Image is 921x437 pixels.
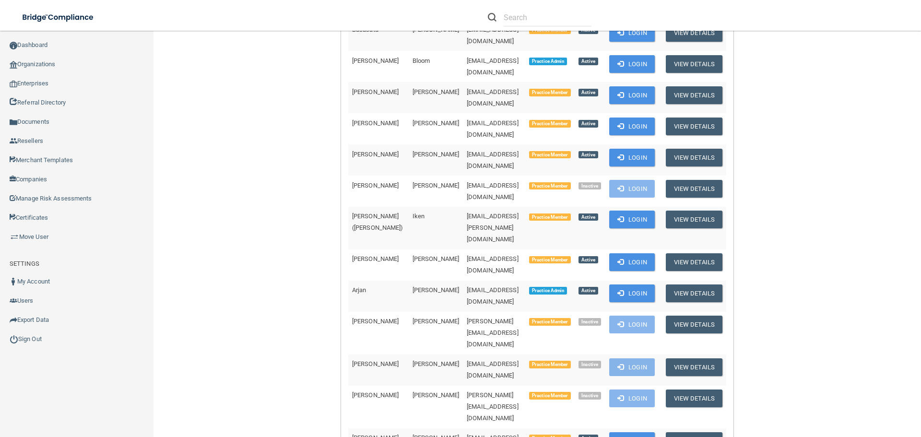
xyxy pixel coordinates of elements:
span: [EMAIL_ADDRESS][DOMAIN_NAME] [467,286,519,305]
span: [EMAIL_ADDRESS][DOMAIN_NAME] [467,151,519,169]
span: [PERSON_NAME] [413,391,459,399]
button: View Details [666,284,722,302]
span: Bloom [413,57,430,64]
span: [PERSON_NAME] [413,360,459,367]
img: bridge_compliance_login_screen.278c3ca4.svg [14,8,103,27]
span: Active [579,287,598,295]
span: [PERSON_NAME] [352,182,399,189]
span: Inactive [579,361,601,368]
span: [PERSON_NAME] [352,119,399,127]
span: [EMAIL_ADDRESS][DOMAIN_NAME] [467,182,519,201]
span: [PERSON_NAME][EMAIL_ADDRESS][DOMAIN_NAME] [467,318,519,348]
button: Login [609,316,655,333]
button: Login [609,284,655,302]
button: Login [609,180,655,198]
span: Practice Admin [529,287,567,295]
span: Practice Member [529,151,571,159]
button: View Details [666,211,722,228]
span: Practice Member [529,392,571,400]
span: Practice Member [529,89,571,96]
span: Arjan [352,286,366,294]
button: View Details [666,118,722,135]
button: View Details [666,55,722,73]
span: Practice Member [529,213,571,221]
span: Practice Member [529,361,571,368]
button: Login [609,253,655,271]
button: Login [609,118,655,135]
img: ic-search.3b580494.png [488,13,496,22]
span: Practice Member [529,318,571,326]
button: View Details [666,86,722,104]
button: Login [609,55,655,73]
button: View Details [666,390,722,407]
span: Practice Admin [529,58,567,65]
span: Active [579,256,598,264]
button: View Details [666,253,722,271]
img: ic_reseller.de258add.png [10,137,17,145]
span: [PERSON_NAME] [413,318,459,325]
span: Active [579,213,598,221]
button: Login [609,149,655,166]
span: [EMAIL_ADDRESS][DOMAIN_NAME] [467,88,519,107]
span: [PERSON_NAME] [413,182,459,189]
span: Active [579,151,598,159]
button: View Details [666,149,722,166]
span: [PERSON_NAME] [352,88,399,95]
button: Login [609,211,655,228]
img: icon-users.e205127d.png [10,297,17,305]
span: Active [579,89,598,96]
span: [PERSON_NAME] ([PERSON_NAME]) [352,213,403,231]
span: [PERSON_NAME] [413,151,459,158]
span: [PERSON_NAME] [352,318,399,325]
span: [EMAIL_ADDRESS][DOMAIN_NAME] [467,360,519,379]
span: [EMAIL_ADDRESS][DOMAIN_NAME] [467,119,519,138]
span: Inactive [579,318,601,326]
span: [EMAIL_ADDRESS][PERSON_NAME][DOMAIN_NAME] [467,213,519,243]
span: [PERSON_NAME] [352,391,399,399]
img: icon-export.b9366987.png [10,316,17,324]
button: Login [609,86,655,104]
input: Search [504,9,591,26]
button: View Details [666,180,722,198]
img: ic_dashboard_dark.d01f4a41.png [10,42,17,49]
img: enterprise.0d942306.png [10,81,17,87]
span: [PERSON_NAME] [413,255,459,262]
span: [PERSON_NAME] [413,286,459,294]
span: Inactive [579,392,601,400]
span: [EMAIL_ADDRESS][DOMAIN_NAME] [467,26,519,45]
button: View Details [666,316,722,333]
span: [EMAIL_ADDRESS][DOMAIN_NAME] [467,255,519,274]
span: [PERSON_NAME][EMAIL_ADDRESS][DOMAIN_NAME] [467,391,519,422]
img: icon-documents.8dae5593.png [10,118,17,126]
span: [EMAIL_ADDRESS][DOMAIN_NAME] [467,57,519,76]
span: [PERSON_NAME] [413,119,459,127]
span: [PERSON_NAME] [352,255,399,262]
button: Login [609,390,655,407]
img: briefcase.64adab9b.png [10,232,19,242]
span: Iken [413,213,425,220]
span: Practice Member [529,120,571,128]
span: [PERSON_NAME] [352,360,399,367]
span: [PERSON_NAME] [352,57,399,64]
span: [PERSON_NAME] [352,151,399,158]
label: SETTINGS [10,258,39,270]
span: Inactive [579,182,601,190]
span: [PERSON_NAME] [413,88,459,95]
span: Practice Member [529,182,571,190]
img: organization-icon.f8decf85.png [10,61,17,69]
button: Login [609,358,655,376]
span: Active [579,120,598,128]
span: Practice Member [529,256,571,264]
span: Active [579,58,598,65]
img: ic_power_dark.7ecde6b1.png [10,335,18,343]
button: View Details [666,358,722,376]
img: ic_user_dark.df1a06c3.png [10,278,17,285]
